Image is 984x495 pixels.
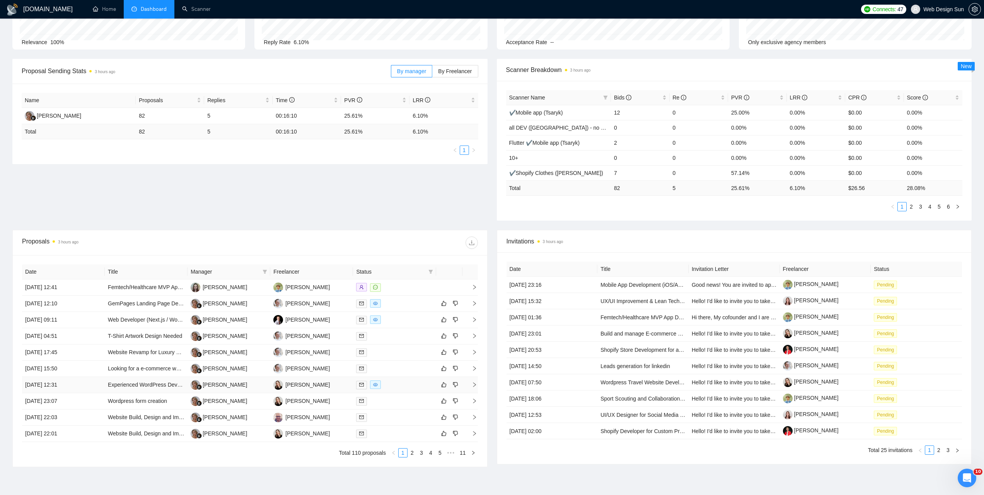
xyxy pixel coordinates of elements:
[50,39,64,45] span: 100%
[944,202,953,211] a: 6
[285,413,330,421] div: [PERSON_NAME]
[904,105,963,120] td: 0.00%
[670,105,728,120] td: 0
[787,105,846,120] td: 0.00%
[196,417,202,422] img: gigradar-bm.png
[898,202,906,211] a: 1
[861,95,866,100] span: info-circle
[441,365,447,372] span: like
[953,202,962,211] li: Next Page
[509,155,518,161] a: 10+
[453,148,457,152] span: left
[451,380,460,389] button: dislike
[441,430,447,437] span: like
[925,445,934,455] li: 1
[441,398,447,404] span: like
[744,95,749,100] span: info-circle
[457,448,469,457] li: 11
[196,368,202,373] img: gigradar-bm.png
[261,266,269,277] span: filter
[783,379,839,385] a: [PERSON_NAME]
[191,284,247,290] a: OB[PERSON_NAME]
[399,449,407,457] a: 1
[783,427,839,433] a: [PERSON_NAME]
[31,115,36,121] img: gigradar-bm.png
[136,108,204,124] td: 82
[441,317,447,323] span: like
[191,300,247,306] a: MC[PERSON_NAME]
[273,396,283,406] img: AL
[916,202,925,211] a: 3
[600,298,747,304] a: UX/UI Improvement & Lean Technical Guidance for MVP App
[874,330,900,336] a: Pending
[203,283,247,291] div: [PERSON_NAME]
[935,446,943,454] a: 2
[874,411,900,418] a: Pending
[918,448,923,453] span: left
[873,5,896,14] span: Connects:
[874,394,897,403] span: Pending
[874,378,897,387] span: Pending
[783,296,793,306] img: c1rlM94zDiz4umbxy82VIoyh5gfdYSfjqZlQ5k6nxFCVSoeVjJM9O3ib3Vp8ivm6kD
[923,95,928,100] span: info-circle
[273,365,330,371] a: IS[PERSON_NAME]
[357,97,362,103] span: info-circle
[509,110,563,116] a: ✔Mobile app (Tsaryk)
[207,96,264,104] span: Replies
[509,125,611,131] a: all DEV ([GEOGRAPHIC_DATA]) - no bids
[783,394,793,403] img: c1QZtMGNk9pUEPPcu-m3qPvaiJIVSA8uDcVdZgirdPYDHaMJjzT6cVSZcSZP9q39Fy
[935,202,944,211] li: 5
[600,331,757,337] a: Build and manage E-commerce site, TikTok Shop, Amazon listing
[273,283,283,292] img: IT
[196,352,202,357] img: gigradar-bm.png
[108,365,230,372] a: Looking for a e-commerce website refresh (design)
[204,93,273,108] th: Replies
[359,350,364,355] span: mail
[285,348,330,356] div: [PERSON_NAME]
[289,97,295,103] span: info-circle
[131,6,137,12] span: dashboard
[439,299,449,308] button: like
[600,396,724,402] a: Sport Scouting and Collaboration App Development
[108,333,182,339] a: T-Shirt Artwork Design Needed
[441,382,447,388] span: like
[439,380,449,389] button: like
[191,315,200,325] img: MC
[874,329,897,338] span: Pending
[344,97,362,103] span: PVR
[783,281,839,287] a: [PERSON_NAME]
[408,448,417,457] li: 2
[453,317,458,323] span: dislike
[108,414,240,420] a: Website Build, Design and Implementation - Wordpress
[969,6,981,12] a: setting
[845,105,904,120] td: $0.00
[417,449,426,457] a: 3
[453,398,458,404] span: dislike
[273,414,330,420] a: SS[PERSON_NAME]
[273,316,330,322] a: YY[PERSON_NAME]
[95,70,115,74] time: 3 hours ago
[426,449,435,457] a: 4
[953,445,962,455] li: Next Page
[191,414,247,420] a: MC[PERSON_NAME]
[453,430,458,437] span: dislike
[191,348,200,357] img: MC
[783,410,793,420] img: c1rlM94zDiz4umbxy82VIoyh5gfdYSfjqZlQ5k6nxFCVSoeVjJM9O3ib3Vp8ivm6kD
[451,331,460,341] button: dislike
[108,284,207,290] a: Femtech/Healthcare MVP App Developer
[273,331,283,341] img: IS
[673,94,687,101] span: Re
[37,111,81,120] div: [PERSON_NAME]
[397,68,426,74] span: By manager
[359,382,364,387] span: mail
[925,202,935,211] li: 4
[451,413,460,422] button: dislike
[108,382,259,388] a: Experienced WordPress Developer Needed to Rebuild Website
[874,281,897,289] span: Pending
[874,281,900,288] a: Pending
[359,317,364,322] span: mail
[203,348,247,356] div: [PERSON_NAME]
[728,105,787,120] td: 25.00%
[441,333,447,339] span: like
